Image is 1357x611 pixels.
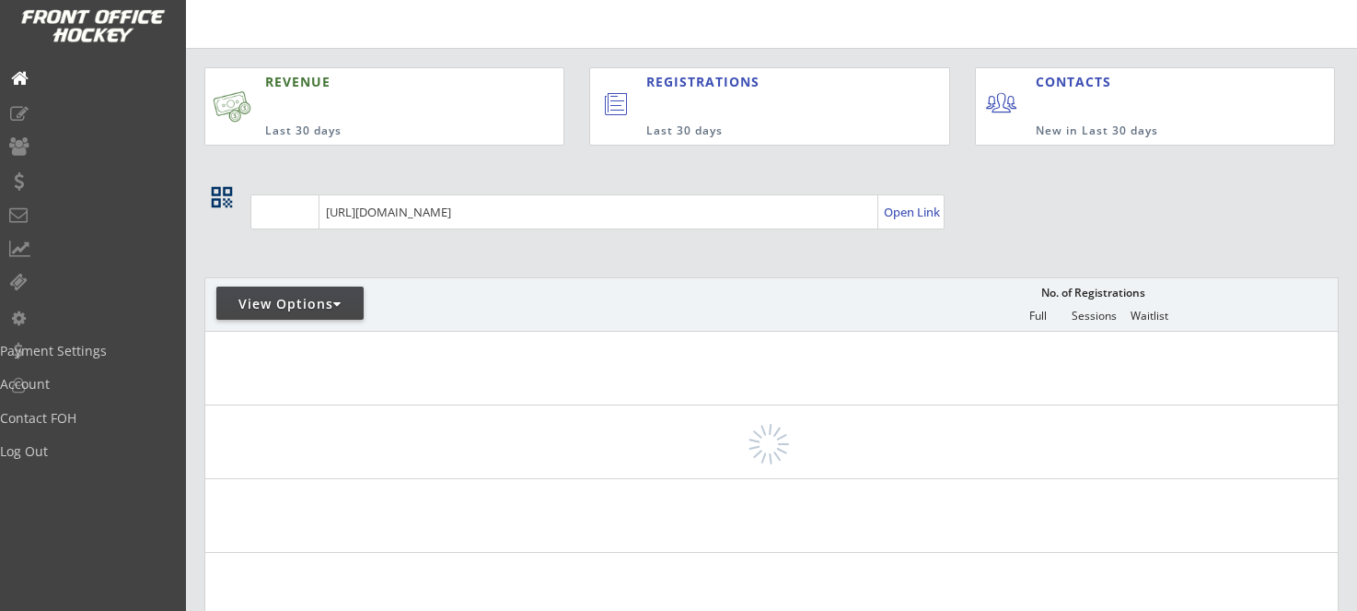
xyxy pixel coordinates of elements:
div: Last 30 days [265,123,478,139]
button: qr_code [208,183,236,211]
div: Full [1010,310,1065,323]
div: REGISTRATIONS [646,73,865,91]
div: REVENUE [265,73,478,91]
div: CONTACTS [1036,73,1119,91]
div: Last 30 days [646,123,873,139]
a: Open Link [884,199,942,225]
div: New in Last 30 days [1036,123,1248,139]
div: Waitlist [1121,310,1177,323]
div: View Options [216,295,364,313]
div: No. of Registrations [1036,287,1150,300]
div: Sessions [1066,310,1121,323]
div: Open Link [884,205,942,220]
